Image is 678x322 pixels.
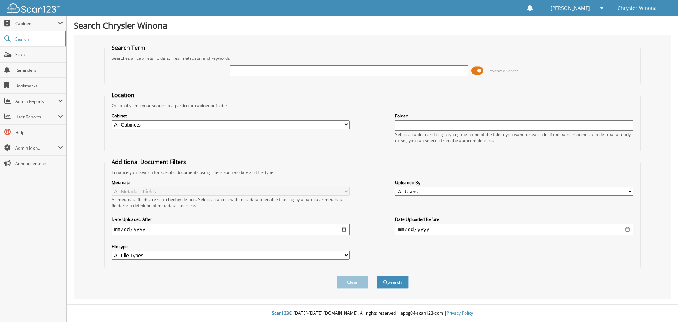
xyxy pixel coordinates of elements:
span: User Reports [15,114,58,120]
span: Scan [15,52,63,58]
span: Reminders [15,67,63,73]
button: Search [377,276,409,289]
legend: Location [108,91,138,99]
div: Searches all cabinets, folders, files, metadata, and keywords [108,55,637,61]
span: Cabinets [15,21,58,27]
h1: Search Chrysler Winona [74,19,671,31]
span: Chrysler Winona [618,6,657,10]
button: Clear [337,276,368,289]
div: All metadata fields are searched by default. Select a cabinet with metadata to enable filtering b... [112,197,350,209]
label: Folder [395,113,633,119]
span: Announcements [15,160,63,166]
span: Scan123 [272,310,289,316]
span: Admin Menu [15,145,58,151]
label: Uploaded By [395,180,633,186]
a: here [186,203,195,209]
a: Privacy Policy [447,310,473,316]
label: Date Uploaded Before [395,216,633,222]
label: Date Uploaded After [112,216,350,222]
img: scan123-logo-white.svg [7,3,60,13]
label: Metadata [112,180,350,186]
input: start [112,224,350,235]
iframe: Chat Widget [643,288,678,322]
span: Search [15,36,62,42]
input: end [395,224,633,235]
div: © [DATE]-[DATE] [DOMAIN_NAME]. All rights reserved | appg04-scan123-com | [67,305,678,322]
span: Bookmarks [15,83,63,89]
label: File type [112,244,350,250]
div: Enhance your search for specific documents using filters such as date and file type. [108,169,637,175]
span: Help [15,129,63,135]
div: Optionally limit your search to a particular cabinet or folder [108,103,637,109]
legend: Search Term [108,44,149,52]
span: Admin Reports [15,98,58,104]
span: [PERSON_NAME] [551,6,590,10]
label: Cabinet [112,113,350,119]
span: Advanced Search [487,68,519,74]
legend: Additional Document Filters [108,158,190,166]
div: Select a cabinet and begin typing the name of the folder you want to search in. If the name match... [395,131,633,144]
